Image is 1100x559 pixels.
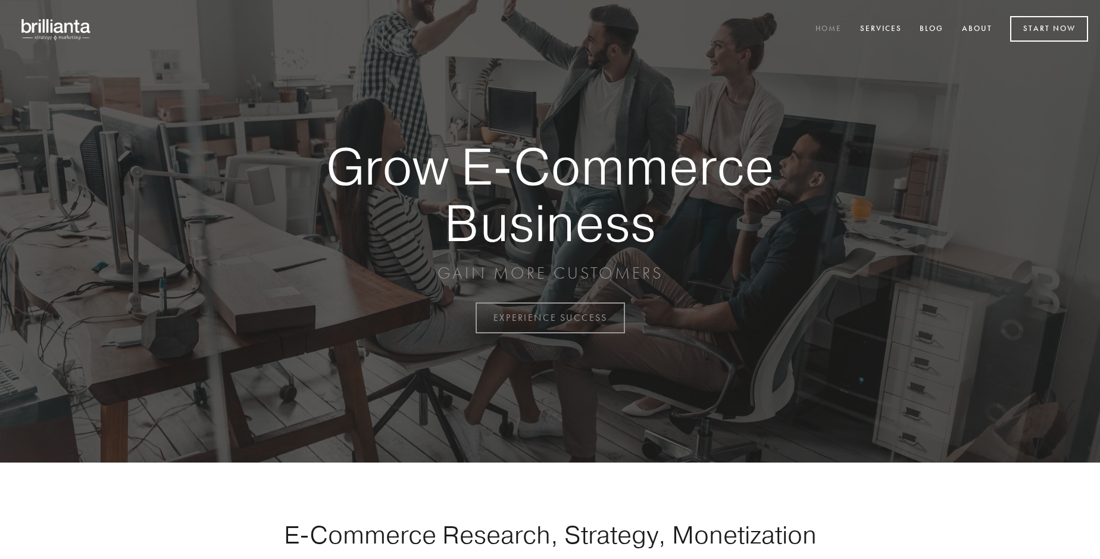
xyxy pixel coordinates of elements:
a: Start Now [1010,16,1088,42]
h1: E-Commerce Research, Strategy, Monetization [246,520,854,549]
a: About [954,20,1000,39]
a: Home [808,20,849,39]
a: Services [852,20,910,39]
a: Blog [912,20,951,39]
img: brillianta - research, strategy, marketing [12,12,101,46]
p: GAIN MORE CUSTOMERS [285,263,815,284]
a: EXPERIENCE SUCCESS [476,302,625,333]
strong: Grow E-Commerce Business [285,138,815,251]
